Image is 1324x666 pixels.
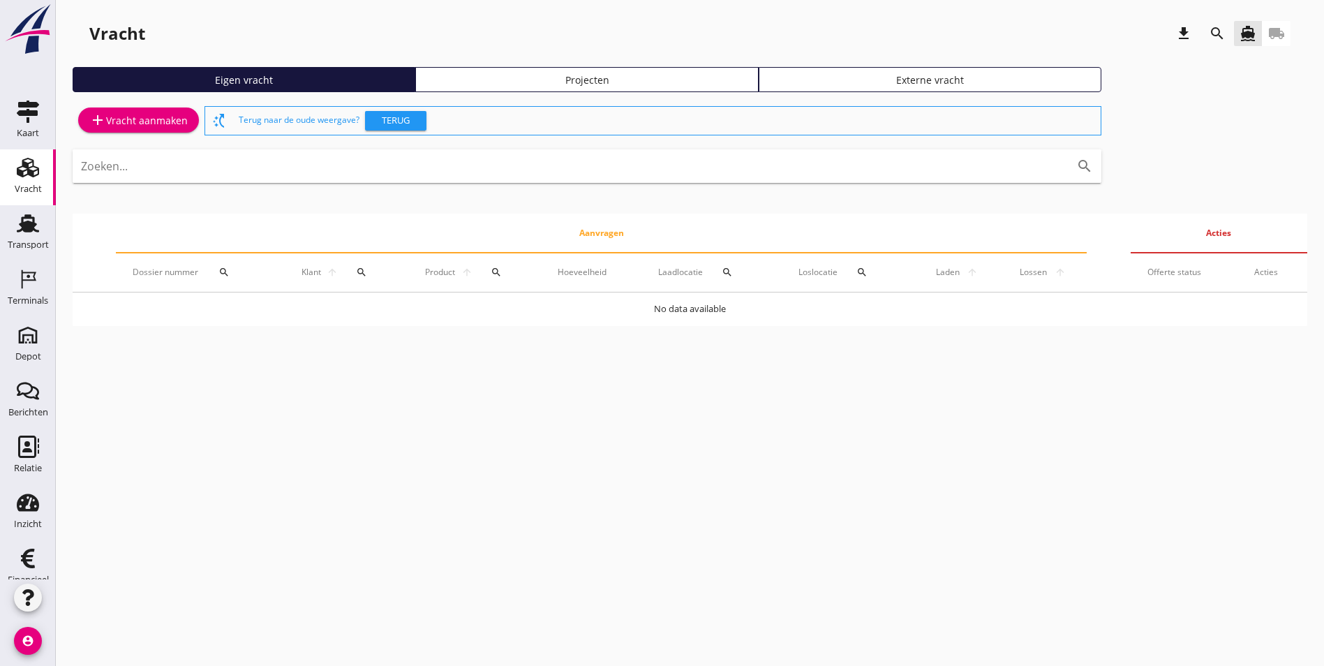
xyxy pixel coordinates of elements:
a: Eigen vracht [73,67,415,92]
div: Terug [371,114,421,128]
div: Terug naar de oude weergave? [239,107,1095,135]
div: Depot [15,352,41,361]
div: Terminals [8,296,48,305]
div: Hoeveelheid [558,266,625,279]
i: search [722,267,733,278]
i: switch_access_shortcut [211,112,228,129]
i: download [1175,25,1192,42]
div: Vracht aanmaken [89,112,188,128]
i: arrow_upward [963,267,982,278]
div: Financieel [8,575,49,584]
div: Laadlocatie [658,256,765,289]
i: add [89,112,106,128]
div: Loslocatie [798,256,898,289]
div: Berichten [8,408,48,417]
i: search [218,267,230,278]
td: No data available [73,293,1307,326]
div: Dossier nummer [133,256,265,289]
div: Vracht [89,22,145,45]
i: directions_boat [1240,25,1256,42]
th: Acties [1131,214,1308,253]
i: account_circle [14,627,42,655]
i: search [1209,25,1226,42]
div: Projecten [422,73,752,87]
i: arrow_upward [324,267,341,278]
div: Transport [8,240,49,249]
i: search [1076,158,1093,175]
i: search [356,267,367,278]
i: arrow_upward [1051,267,1071,278]
th: Aanvragen [116,214,1087,253]
span: Product [422,266,458,279]
div: Eigen vracht [79,73,409,87]
a: Vracht aanmaken [78,108,199,133]
div: Externe vracht [765,73,1095,87]
i: search [491,267,502,278]
div: Relatie [14,464,42,473]
span: Laden [932,266,963,279]
div: Inzicht [14,519,42,528]
span: Klant [299,266,324,279]
a: Externe vracht [759,67,1101,92]
div: Acties [1254,266,1290,279]
img: logo-small.a267ee39.svg [3,3,53,55]
span: Lossen [1016,266,1051,279]
a: Projecten [415,67,758,92]
div: Vracht [15,184,42,193]
i: local_shipping [1268,25,1285,42]
button: Terug [365,111,426,131]
i: search [856,267,868,278]
input: Zoeken... [81,155,1054,177]
div: Kaart [17,128,39,138]
i: arrow_upward [458,267,475,278]
div: Offerte status [1147,266,1221,279]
